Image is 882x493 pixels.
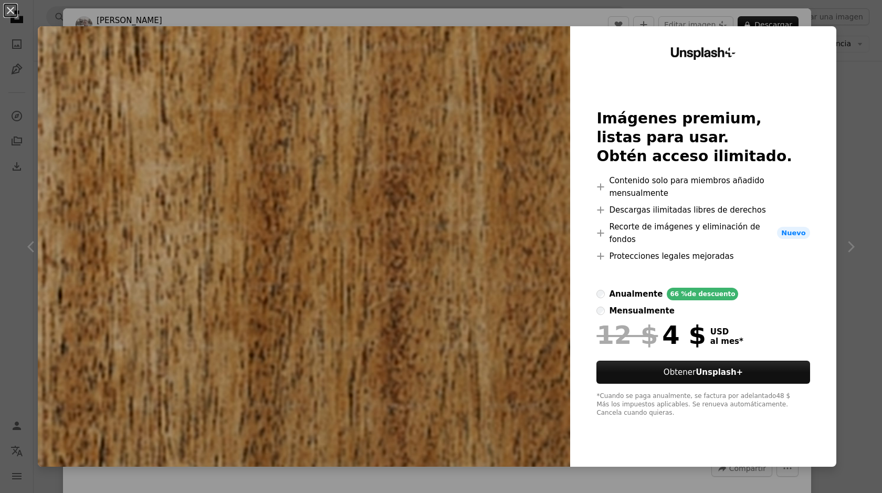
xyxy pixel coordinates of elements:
[596,361,810,384] button: ObtenerUnsplash+
[596,204,810,216] li: Descargas ilimitadas libres de derechos
[596,250,810,263] li: Protecciones legales mejoradas
[710,337,743,346] span: al mes *
[777,227,810,239] span: Nuevo
[609,305,674,317] div: mensualmente
[596,109,810,166] h2: Imágenes premium, listas para usar. Obtén acceso ilimitado.
[710,327,743,337] span: USD
[596,392,810,417] div: *Cuando se paga anualmente, se factura por adelantado 48 $ Más los impuestos aplicables. Se renue...
[596,321,706,349] div: 4 $
[696,368,743,377] strong: Unsplash+
[596,290,605,298] input: anualmente66 %de descuento
[667,288,738,300] div: 66 % de descuento
[609,288,663,300] div: anualmente
[596,307,605,315] input: mensualmente
[596,321,658,349] span: 12 $
[596,174,810,200] li: Contenido solo para miembros añadido mensualmente
[596,221,810,246] li: Recorte de imágenes y eliminación de fondos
